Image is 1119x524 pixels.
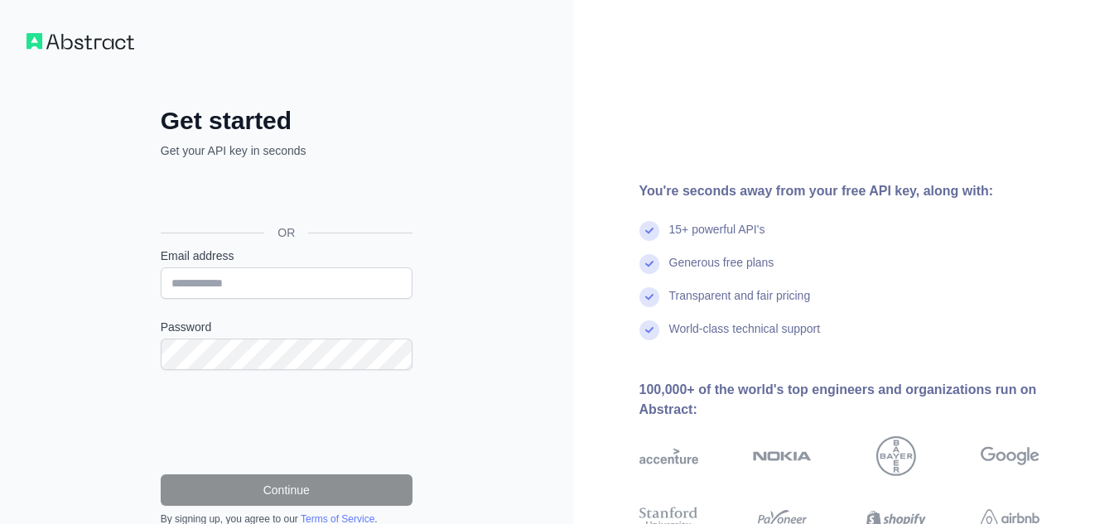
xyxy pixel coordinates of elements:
[639,181,1093,201] div: You're seconds away from your free API key, along with:
[639,320,659,340] img: check mark
[669,221,765,254] div: 15+ powerful API's
[264,224,308,241] span: OR
[669,287,811,320] div: Transparent and fair pricing
[639,436,698,476] img: accenture
[669,320,821,353] div: World-class technical support
[27,33,134,50] img: Workflow
[161,142,412,159] p: Get your API key in seconds
[639,221,659,241] img: check mark
[669,254,774,287] div: Generous free plans
[753,436,812,476] img: nokia
[876,436,916,476] img: bayer
[161,106,412,136] h2: Get started
[161,319,412,335] label: Password
[981,436,1039,476] img: google
[161,390,412,454] iframe: reCAPTCHA
[161,248,412,264] label: Email address
[152,177,417,214] iframe: Sign in with Google Button
[639,287,659,307] img: check mark
[639,380,1093,420] div: 100,000+ of the world's top engineers and organizations run on Abstract:
[639,254,659,274] img: check mark
[161,474,412,506] button: Continue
